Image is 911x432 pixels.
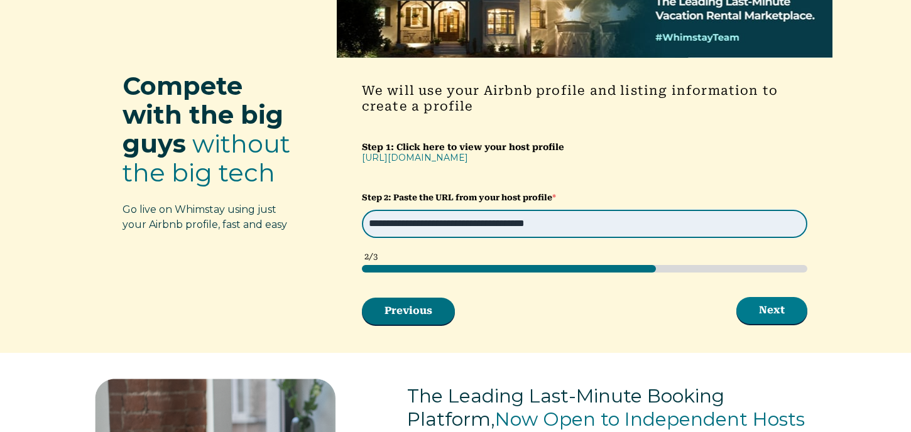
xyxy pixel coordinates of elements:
[362,152,468,163] a: [URL][DOMAIN_NAME]
[123,70,283,159] span: Compete with the big guys
[362,142,564,152] strong: Step 1: Click here to view your host profile
[362,83,807,114] h4: We will use your Airbnb profile and listing information to create a profile
[123,203,287,230] span: Go live on Whimstay using just your Airbnb profile, fast and easy
[364,251,807,263] div: 2/3
[362,193,552,202] strong: Step 2: Paste the URL from your host profile
[123,128,290,188] span: without the big tech
[362,298,455,324] button: Previous
[736,297,807,323] button: Next
[362,265,807,273] div: page 2 of 3
[407,384,724,431] span: The Leading Last-Minute Booking Platform,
